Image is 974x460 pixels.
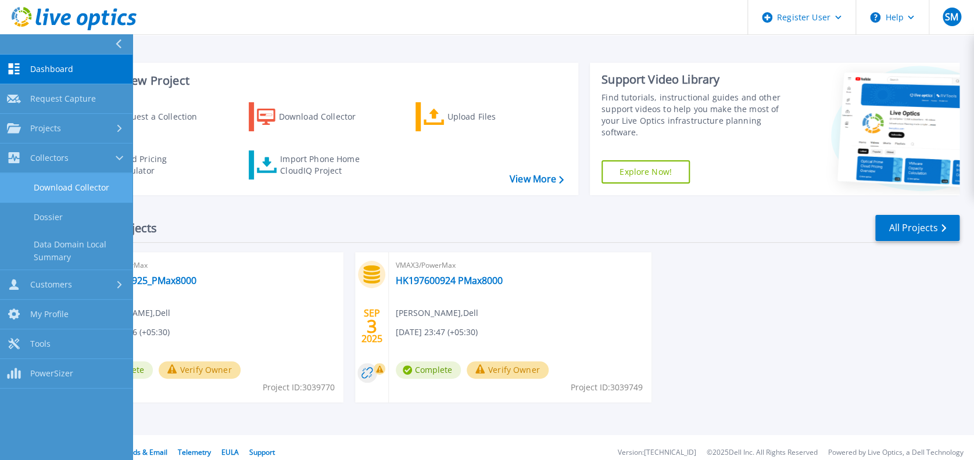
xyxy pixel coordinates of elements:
a: Support [249,447,275,457]
span: VMAX3/PowerMax [396,259,644,272]
a: All Projects [875,215,959,241]
a: Cloud Pricing Calculator [83,150,212,179]
span: Customers [30,279,72,290]
a: HK197600924 PMax8000 [396,275,503,286]
li: © 2025 Dell Inc. All Rights Reserved [707,449,818,457]
div: Download Collector [279,105,372,128]
div: Find tutorials, instructional guides and other support videos to help you make the most of your L... [601,92,788,138]
div: Request a Collection [116,105,209,128]
div: Cloud Pricing Calculator [114,153,207,177]
span: Request Capture [30,94,96,104]
span: Project ID: 3039749 [571,381,643,394]
span: Tools [30,339,51,349]
a: Telemetry [178,447,211,457]
span: PowerSizer [30,368,73,379]
span: [DATE] 23:47 (+05:30) [396,326,478,339]
span: Dashboard [30,64,73,74]
span: My Profile [30,309,69,319]
li: Powered by Live Optics, a Dell Technology [828,449,964,457]
div: Support Video Library [601,72,788,87]
span: Projects [30,123,61,134]
span: 3 [366,321,377,331]
span: VMAX3/PowerMax [88,259,336,272]
li: Version: [TECHNICAL_ID] [618,449,696,457]
a: Request a Collection [83,102,212,131]
button: Verify Owner [467,361,549,379]
div: Import Phone Home CloudIQ Project [280,153,371,177]
span: Project ID: 3039770 [263,381,335,394]
a: EULA [221,447,239,457]
span: [PERSON_NAME] , Dell [396,307,478,319]
a: Upload Files [416,102,545,131]
a: Download Collector [249,102,378,131]
span: SM [945,12,958,21]
a: View More [510,174,564,185]
h3: Start a New Project [83,74,563,87]
a: Explore Now! [601,160,690,184]
div: SEP 2025 [360,305,382,347]
span: Collectors [30,153,69,163]
div: Upload Files [447,105,540,128]
a: HK197600925_PMax8000 [88,275,196,286]
button: Verify Owner [159,361,241,379]
a: Ads & Email [128,447,167,457]
span: Complete [396,361,461,379]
